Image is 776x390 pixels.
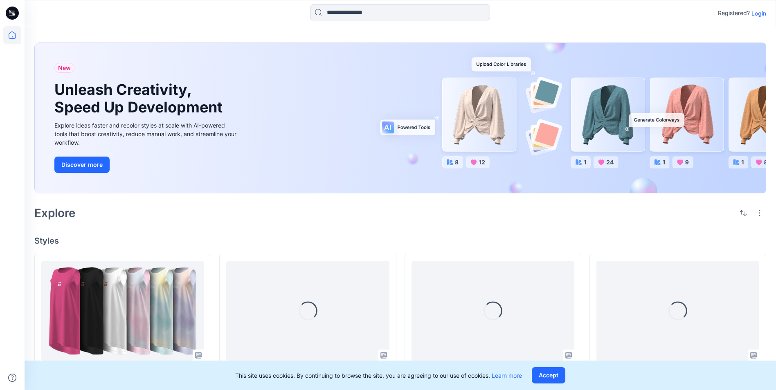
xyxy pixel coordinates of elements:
[41,261,204,361] a: 049 (G-DRS-10 Платье)
[34,206,76,220] h2: Explore
[34,236,766,246] h4: Styles
[532,367,565,383] button: Accept
[235,371,522,380] p: This site uses cookies. By continuing to browse the site, you are agreeing to our use of cookies.
[58,63,71,73] span: New
[54,121,238,147] div: Explore ideas faster and recolor styles at scale with AI-powered tools that boost creativity, red...
[492,372,522,379] a: Learn more
[718,8,750,18] p: Registered?
[751,9,766,18] p: Login
[54,157,238,173] a: Discover more
[54,81,226,116] h1: Unleash Creativity, Speed Up Development
[54,157,110,173] button: Discover more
